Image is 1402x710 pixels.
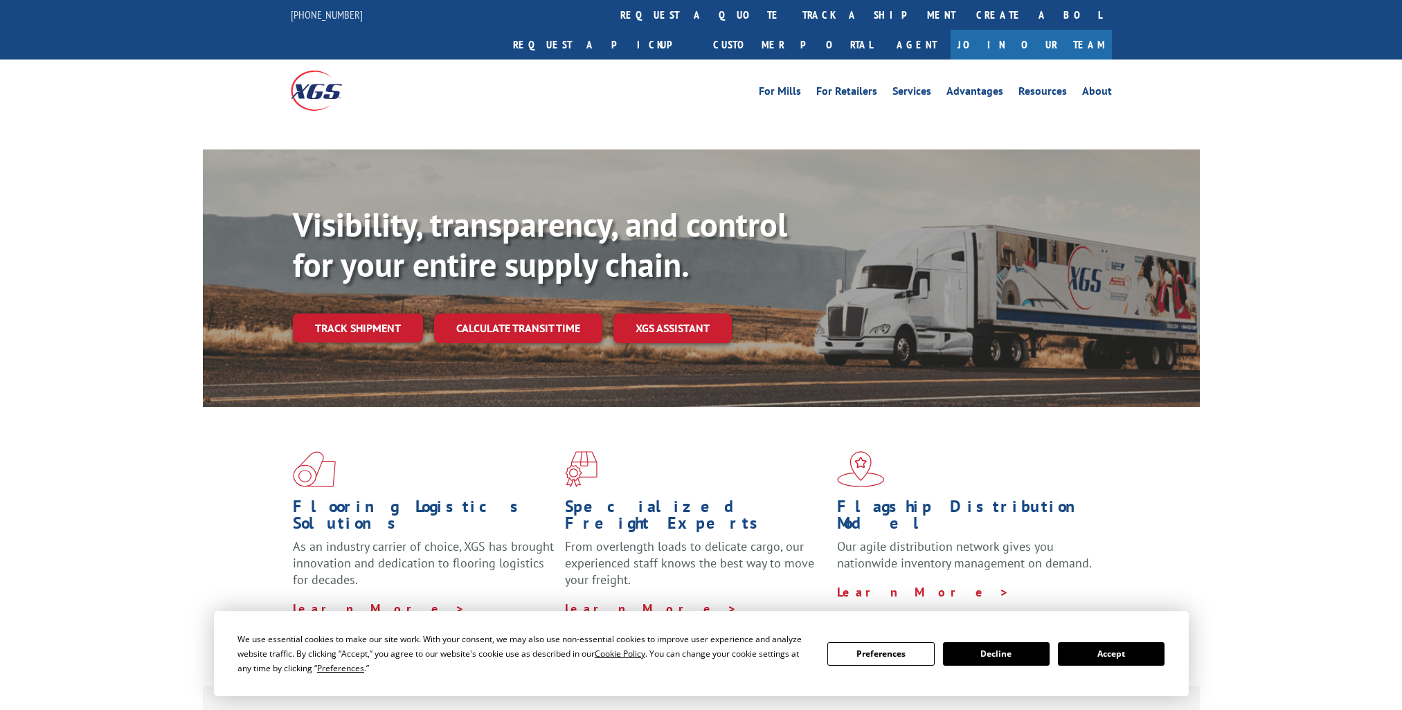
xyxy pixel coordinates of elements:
[565,451,597,487] img: xgs-icon-focused-on-flooring-red
[503,30,703,60] a: Request a pickup
[703,30,883,60] a: Customer Portal
[1018,86,1067,101] a: Resources
[293,538,554,588] span: As an industry carrier of choice, XGS has brought innovation and dedication to flooring logistics...
[613,313,732,343] a: XGS ASSISTANT
[293,203,787,286] b: Visibility, transparency, and control for your entire supply chain.
[951,30,1112,60] a: Join Our Team
[565,498,827,538] h1: Specialized Freight Experts
[293,313,423,343] a: Track shipment
[317,662,364,674] span: Preferences
[434,313,602,343] a: Calculate transit time
[565,538,827,600] p: From overlength loads to delicate cargo, our experienced staff knows the best way to move your fr...
[883,30,951,60] a: Agent
[293,498,555,538] h1: Flooring Logistics Solutions
[816,86,877,101] a: For Retailers
[293,601,465,617] a: Learn More >
[214,611,1189,696] div: Cookie Consent Prompt
[827,642,934,666] button: Preferences
[837,538,1092,571] span: Our agile distribution network gives you nationwide inventory management on demand.
[595,648,645,659] span: Cookie Policy
[892,86,931,101] a: Services
[291,8,363,21] a: [PHONE_NUMBER]
[837,498,1099,538] h1: Flagship Distribution Model
[1058,642,1165,666] button: Accept
[946,86,1003,101] a: Advantages
[837,451,885,487] img: xgs-icon-flagship-distribution-model-red
[1082,86,1112,101] a: About
[837,584,1009,600] a: Learn More >
[943,642,1050,666] button: Decline
[759,86,801,101] a: For Mills
[237,632,811,675] div: We use essential cookies to make our site work. With your consent, we may also use non-essential ...
[293,451,336,487] img: xgs-icon-total-supply-chain-intelligence-red
[565,601,737,617] a: Learn More >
